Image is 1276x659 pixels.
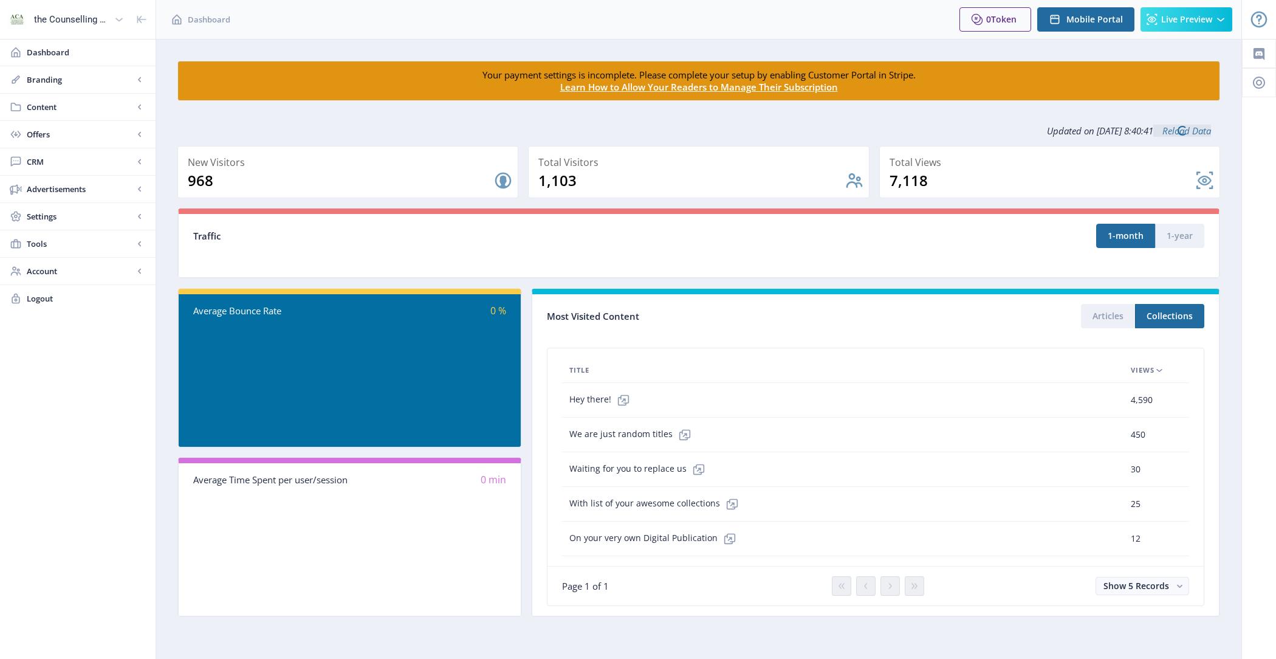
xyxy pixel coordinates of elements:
[991,13,1017,25] span: Token
[538,171,844,190] div: 1,103
[560,81,838,93] a: Learn How to Allow Your Readers to Manage Their Subscription
[27,265,134,277] span: Account
[1141,7,1232,32] button: Live Preview
[27,292,146,305] span: Logout
[1153,125,1211,137] a: Reload Data
[1131,393,1153,407] span: 4,590
[7,10,27,29] img: properties.app_icon.jpeg
[27,156,134,168] span: CRM
[547,307,876,326] div: Most Visited Content
[1135,304,1204,328] button: Collections
[1155,224,1204,248] button: 1-year
[188,171,493,190] div: 968
[1096,577,1189,595] button: Show 5 Records
[193,229,699,243] div: Traffic
[569,492,744,516] span: With list of your awesome collections
[188,154,513,171] div: New Visitors
[350,473,507,487] div: 0 min
[27,210,134,223] span: Settings
[27,128,134,140] span: Offers
[27,238,134,250] span: Tools
[569,457,711,481] span: Waiting for you to replace us
[1131,427,1145,442] span: 450
[1081,304,1135,328] button: Articles
[1131,531,1141,546] span: 12
[569,526,742,551] span: On your very own Digital Publication
[1096,224,1155,248] button: 1-month
[1131,462,1141,477] span: 30
[27,183,134,195] span: Advertisements
[34,6,109,33] div: the Counselling Australia Magazine
[27,101,134,113] span: Content
[27,46,146,58] span: Dashboard
[436,69,961,93] div: Your payment settings is incomplete. Please complete your setup by enabling Customer Portal in St...
[569,423,697,447] span: We are just random titles
[562,580,609,592] span: Page 1 of 1
[27,74,134,86] span: Branding
[890,171,1195,190] div: 7,118
[569,388,636,412] span: Hey there!
[1037,7,1134,32] button: Mobile Portal
[193,473,350,487] div: Average Time Spent per user/session
[188,13,230,26] span: Dashboard
[1066,15,1123,24] span: Mobile Portal
[490,304,506,317] span: 0 %
[177,116,1220,146] div: Updated on [DATE] 8:40:41
[569,363,589,378] span: Title
[959,7,1031,32] button: 0Token
[1131,363,1154,378] span: Views
[1103,580,1169,592] span: Show 5 Records
[538,154,863,171] div: Total Visitors
[1131,497,1141,511] span: 25
[1161,15,1212,24] span: Live Preview
[890,154,1215,171] div: Total Views
[193,304,350,318] div: Average Bounce Rate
